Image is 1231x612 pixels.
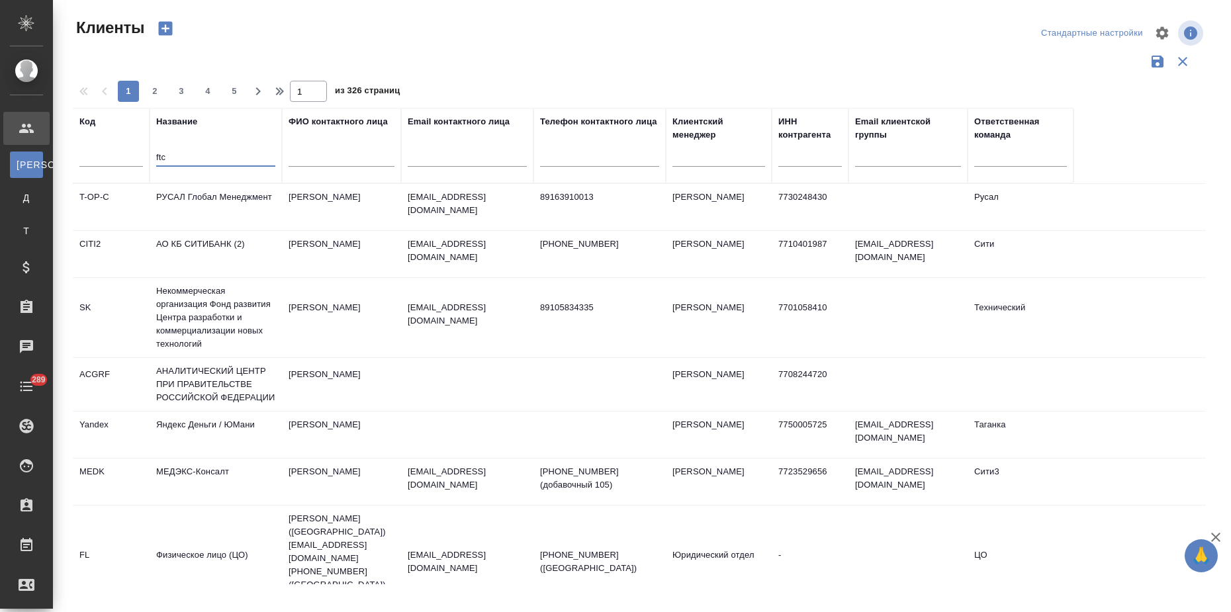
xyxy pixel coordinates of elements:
span: Д [17,191,36,204]
td: 7723529656 [772,459,848,505]
a: Т [10,218,43,244]
td: Яндекс Деньги / ЮМани [150,412,282,458]
p: [EMAIL_ADDRESS][DOMAIN_NAME] [408,238,527,264]
td: 7730248430 [772,184,848,230]
td: [PERSON_NAME] [666,294,772,341]
span: [PERSON_NAME] [17,158,36,171]
button: 5 [224,81,245,102]
td: Русал [968,184,1073,230]
td: [PERSON_NAME] [666,361,772,408]
span: Т [17,224,36,238]
button: Создать [150,17,181,40]
button: 3 [171,81,192,102]
div: Код [79,115,95,128]
td: РУСАЛ Глобал Менеджмент [150,184,282,230]
td: [EMAIL_ADDRESS][DOMAIN_NAME] [848,412,968,458]
button: 4 [197,81,218,102]
div: Название [156,115,197,128]
div: Email контактного лица [408,115,510,128]
td: ACGRF [73,361,150,408]
td: Сити3 [968,459,1073,505]
td: [PERSON_NAME] [282,361,401,408]
td: Сити [968,231,1073,277]
td: Юридический отдел [666,542,772,588]
td: Физическое лицо (ЦО) [150,542,282,588]
td: [PERSON_NAME] [666,184,772,230]
span: Посмотреть информацию [1178,21,1206,46]
td: [PERSON_NAME] [282,412,401,458]
td: АО КБ СИТИБАНК (2) [150,231,282,277]
div: Ответственная команда [974,115,1067,142]
span: 🙏 [1190,542,1212,570]
td: FL [73,542,150,588]
p: [PHONE_NUMBER] ([GEOGRAPHIC_DATA]) [540,548,659,575]
span: 289 [24,373,54,386]
span: из 326 страниц [335,83,400,102]
td: 7708244720 [772,361,848,408]
div: ИНН контрагента [778,115,842,142]
td: [PERSON_NAME] [666,231,772,277]
div: split button [1038,23,1146,44]
td: [EMAIL_ADDRESS][DOMAIN_NAME] [848,459,968,505]
td: [PERSON_NAME] [282,294,401,341]
span: Клиенты [73,17,144,38]
p: [PHONE_NUMBER] (добавочный 105) [540,465,659,492]
td: АНАЛИТИЧЕСКИЙ ЦЕНТР ПРИ ПРАВИТЕЛЬСТВЕ РОССИЙСКОЙ ФЕДЕРАЦИИ [150,358,282,411]
td: Yandex [73,412,150,458]
div: Телефон контактного лица [540,115,657,128]
p: [EMAIL_ADDRESS][DOMAIN_NAME] [408,548,527,575]
span: Настроить таблицу [1146,17,1178,49]
td: 7750005725 [772,412,848,458]
td: SK [73,294,150,341]
td: [PERSON_NAME] [282,459,401,505]
td: [EMAIL_ADDRESS][DOMAIN_NAME] [848,231,968,277]
td: Таганка [968,412,1073,458]
td: [PERSON_NAME] [282,231,401,277]
td: CITI2 [73,231,150,277]
button: 🙏 [1185,539,1218,572]
td: Некоммерческая организация Фонд развития Центра разработки и коммерциализации новых технологий [150,278,282,357]
a: [PERSON_NAME] [10,152,43,178]
div: ФИО контактного лица [289,115,388,128]
a: Д [10,185,43,211]
td: Технический [968,294,1073,341]
td: 7710401987 [772,231,848,277]
div: Email клиентской группы [855,115,961,142]
button: Сохранить фильтры [1145,49,1170,74]
td: T-OP-C [73,184,150,230]
button: 2 [144,81,165,102]
p: 89163910013 [540,191,659,204]
td: МЕДЭКС-Консалт [150,459,282,505]
p: [EMAIL_ADDRESS][DOMAIN_NAME] [408,301,527,328]
p: [PHONE_NUMBER] [540,238,659,251]
span: 2 [144,85,165,98]
td: 7701058410 [772,294,848,341]
p: 89105834335 [540,301,659,314]
div: Клиентский менеджер [672,115,765,142]
p: [EMAIL_ADDRESS][DOMAIN_NAME] [408,465,527,492]
button: Сбросить фильтры [1170,49,1195,74]
span: 4 [197,85,218,98]
a: 289 [3,370,50,403]
td: ЦО [968,542,1073,588]
td: [PERSON_NAME] [666,412,772,458]
span: 5 [224,85,245,98]
td: MEDK [73,459,150,505]
span: 3 [171,85,192,98]
p: [EMAIL_ADDRESS][DOMAIN_NAME] [408,191,527,217]
td: [PERSON_NAME] [666,459,772,505]
td: - [772,542,848,588]
td: [PERSON_NAME] [282,184,401,230]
